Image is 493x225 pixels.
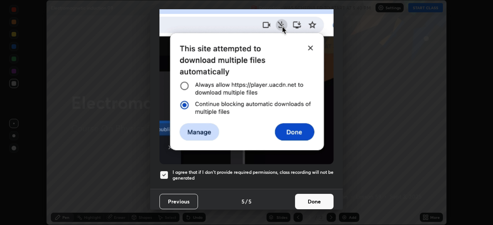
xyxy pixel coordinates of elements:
h4: 5 [248,197,252,205]
h5: I agree that if I don't provide required permissions, class recording will not be generated [173,169,334,181]
h4: / [245,197,248,205]
h4: 5 [241,197,245,205]
button: Done [295,194,334,209]
button: Previous [159,194,198,209]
